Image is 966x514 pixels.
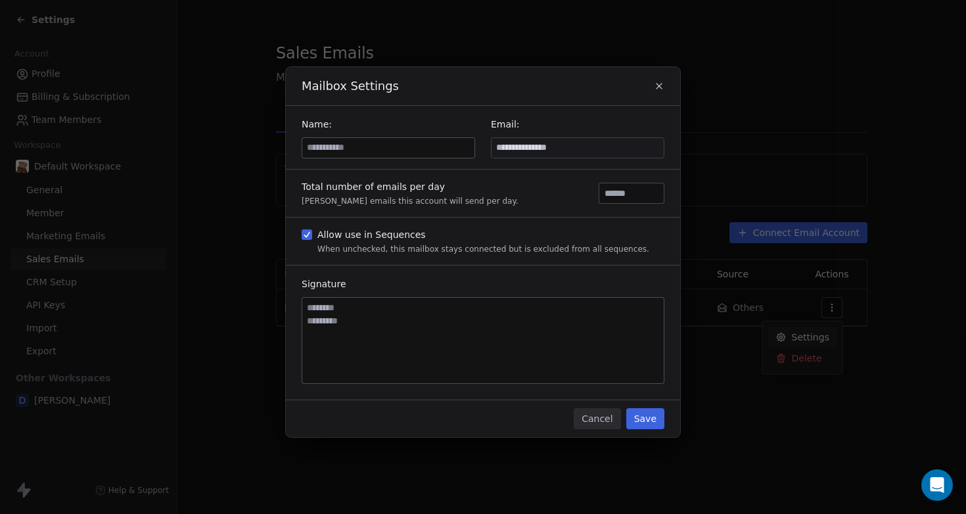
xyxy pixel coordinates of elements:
span: Name: [302,119,332,129]
div: Allow use in Sequences [317,228,649,241]
span: Signature [302,279,346,289]
div: When unchecked, this mailbox stays connected but is excluded from all sequences. [317,244,649,254]
span: Email: [491,119,520,129]
div: Total number of emails per day [302,180,518,193]
button: Allow use in SequencesWhen unchecked, this mailbox stays connected but is excluded from all seque... [302,228,312,241]
div: [PERSON_NAME] emails this account will send per day. [302,196,518,206]
span: Mailbox Settings [302,78,399,95]
button: Save [626,408,664,429]
button: Cancel [574,408,620,429]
